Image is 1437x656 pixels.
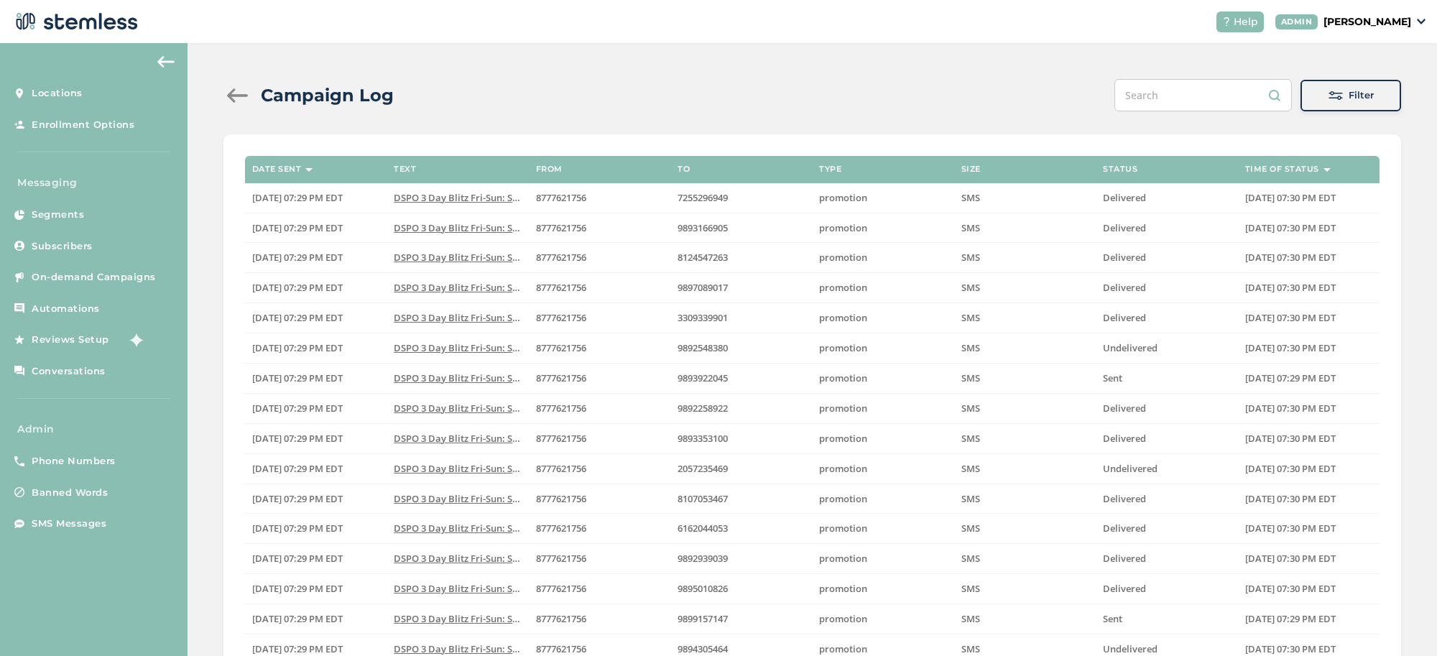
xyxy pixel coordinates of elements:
span: Filter [1349,88,1374,103]
label: 08/21/2025 07:29 PM EDT [1245,372,1372,384]
label: Delivered [1103,522,1230,535]
span: Delivered [1103,402,1146,415]
span: promotion [819,552,867,565]
label: Time of Status [1245,165,1319,174]
span: 8777621756 [536,642,586,655]
span: SMS [961,251,980,264]
label: Undelivered [1103,342,1230,354]
span: SMS [961,221,980,234]
label: promotion [819,433,946,445]
label: SMS [961,312,1089,324]
label: 8777621756 [536,522,663,535]
span: [DATE] 07:30 PM EDT [1245,341,1336,354]
label: 08/21/2025 07:29 PM EDT [252,222,379,234]
label: 9892258922 [678,402,805,415]
span: SMS [961,311,980,324]
label: 9893922045 [678,372,805,384]
label: SMS [961,613,1089,625]
span: [DATE] 07:30 PM EDT [1245,462,1336,475]
label: promotion [819,312,946,324]
span: DSPO 3 Day Blitz Fri-Sun: Spend $50 get $10 off, $... [394,402,618,415]
label: DSPO 3 Day Blitz Fri-Sun: Spend $50 get $10 off, $... [394,463,521,475]
label: Undelivered [1103,643,1230,655]
iframe: Chat Widget [1365,587,1437,656]
span: promotion [819,251,867,264]
span: SMS [961,492,980,505]
label: DSPO 3 Day Blitz Fri-Sun: Spend $50 get $10 off, $... [394,282,521,294]
label: DSPO 3 Day Blitz Fri-Sun: Spend $50 get $10 off, $... [394,613,521,625]
span: SMS [961,582,980,595]
label: Delivered [1103,433,1230,445]
label: 08/21/2025 07:29 PM EDT [1245,613,1372,625]
span: 8777621756 [536,462,586,475]
span: SMS [961,191,980,204]
span: Delivered [1103,251,1146,264]
span: DSPO 3 Day Blitz Fri-Sun: Spend $50 get $10 off, $... [394,281,618,294]
span: promotion [819,582,867,595]
label: Type [819,165,841,174]
span: promotion [819,281,867,294]
label: 08/21/2025 07:29 PM EDT [252,372,379,384]
span: 8124547263 [678,251,728,264]
label: promotion [819,522,946,535]
span: SMS [961,552,980,565]
img: icon-help-white-03924b79.svg [1222,17,1231,26]
span: Delivered [1103,432,1146,445]
label: DSPO 3 Day Blitz Fri-Sun: Spend $50 get $10 off, $... [394,583,521,595]
span: DSPO 3 Day Blitz Fri-Sun: Spend $50 get $10 off, $... [394,642,618,655]
label: 8777621756 [536,493,663,505]
span: 8777621756 [536,281,586,294]
span: [DATE] 07:30 PM EDT [1245,642,1336,655]
img: icon-sort-1e1d7615.svg [1323,168,1331,172]
span: Locations [32,86,83,101]
label: SMS [961,433,1089,445]
span: 8777621756 [536,582,586,595]
label: 8124547263 [678,251,805,264]
h2: Campaign Log [261,83,394,108]
label: SMS [961,493,1089,505]
span: Delivered [1103,552,1146,565]
span: [DATE] 07:29 PM EDT [252,281,343,294]
span: SMS [961,281,980,294]
span: DSPO 3 Day Blitz Fri-Sun: Spend $50 get $10 off, $... [394,462,618,475]
label: 08/21/2025 07:29 PM EDT [252,342,379,354]
span: Delivered [1103,582,1146,595]
span: Reviews Setup [32,333,109,347]
label: DSPO 3 Day Blitz Fri-Sun: Spend $50 get $10 off, $... [394,372,521,384]
label: 08/21/2025 07:30 PM EDT [1245,553,1372,565]
span: [DATE] 07:30 PM EDT [1245,191,1336,204]
span: Conversations [32,364,106,379]
span: SMS [961,432,980,445]
span: DSPO 3 Day Blitz Fri-Sun: Spend $50 get $10 off, $... [394,582,618,595]
label: promotion [819,251,946,264]
span: 9893166905 [678,221,728,234]
span: [DATE] 07:30 PM EDT [1245,311,1336,324]
span: 8777621756 [536,311,586,324]
span: 9894305464 [678,642,728,655]
span: 8777621756 [536,191,586,204]
label: 8777621756 [536,372,663,384]
span: Help [1234,14,1258,29]
label: promotion [819,282,946,294]
label: 08/21/2025 07:30 PM EDT [1245,192,1372,204]
label: promotion [819,613,946,625]
span: 9892548380 [678,341,728,354]
span: Sent [1103,612,1122,625]
span: promotion [819,191,867,204]
span: [DATE] 07:29 PM EDT [252,522,343,535]
span: 9897089017 [678,281,728,294]
span: 8777621756 [536,612,586,625]
span: [DATE] 07:29 PM EDT [252,642,343,655]
label: DSPO 3 Day Blitz Fri-Sun: Spend $50 get $10 off, $... [394,433,521,445]
label: 08/21/2025 07:29 PM EDT [252,312,379,324]
label: 8777621756 [536,583,663,595]
span: 8107053467 [678,492,728,505]
label: 9892548380 [678,342,805,354]
label: promotion [819,192,946,204]
label: promotion [819,643,946,655]
span: 9899157147 [678,612,728,625]
span: [DATE] 07:29 PM EDT [252,341,343,354]
span: [DATE] 07:29 PM EDT [252,462,343,475]
label: promotion [819,463,946,475]
span: DSPO 3 Day Blitz Fri-Sun: Spend $50 get $10 off, $... [394,612,618,625]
